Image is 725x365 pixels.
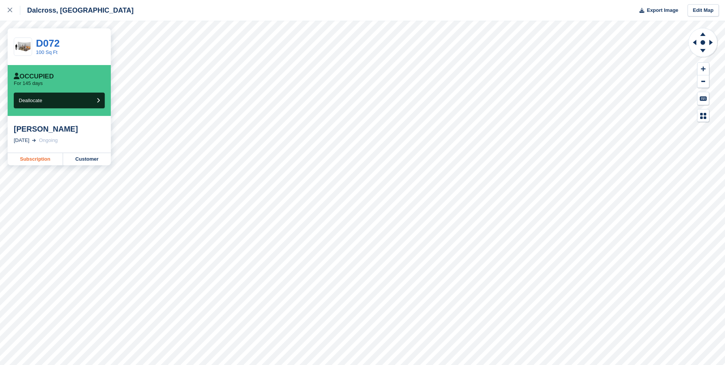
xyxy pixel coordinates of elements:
[20,6,133,15] div: Dalcross, [GEOGRAPHIC_DATA]
[697,109,709,122] button: Map Legend
[36,49,57,55] a: 100 Sq Ft
[8,153,63,165] a: Subscription
[697,63,709,75] button: Zoom In
[647,7,678,14] span: Export Image
[14,93,105,108] button: Deallocate
[19,98,42,103] span: Deallocate
[36,37,60,49] a: D072
[14,73,54,80] div: Occupied
[14,80,43,86] p: For 145 days
[14,124,105,134] div: [PERSON_NAME]
[697,75,709,88] button: Zoom Out
[697,92,709,105] button: Keyboard Shortcuts
[688,4,719,17] a: Edit Map
[635,4,678,17] button: Export Image
[14,40,32,54] img: 100-sqft-unit.jpg
[39,137,58,144] div: Ongoing
[32,139,36,142] img: arrow-right-light-icn-cde0832a797a2874e46488d9cf13f60e5c3a73dbe684e267c42b8395dfbc2abf.svg
[14,137,29,144] div: [DATE]
[63,153,111,165] a: Customer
